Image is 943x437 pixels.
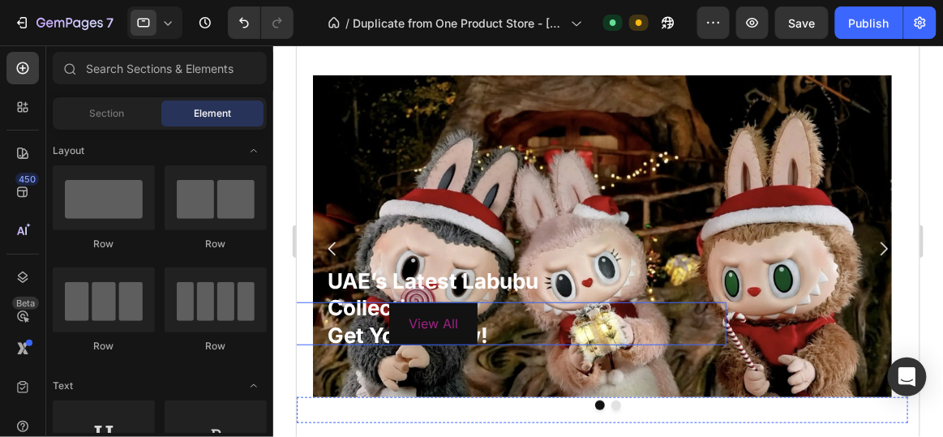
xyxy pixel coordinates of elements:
[888,358,927,396] div: Open Intercom Messenger
[315,355,324,365] button: Dot
[194,106,231,121] span: Element
[345,15,349,32] span: /
[241,138,267,164] span: Toggle open
[835,6,903,39] button: Publish
[353,15,564,32] span: Duplicate from One Product Store - [DATE] 15:53:47
[241,373,267,399] span: Toggle open
[6,6,121,39] button: 7
[297,45,919,437] iframe: Design area
[298,355,308,365] button: Dot
[849,15,889,32] div: Publish
[12,297,39,310] div: Beta
[165,339,267,353] div: Row
[53,379,73,393] span: Text
[165,237,267,251] div: Row
[90,106,125,121] span: Section
[53,237,155,251] div: Row
[15,173,39,186] div: 450
[53,339,155,353] div: Row
[106,13,114,32] p: 7
[775,6,829,39] button: Save
[228,6,294,39] div: Undo/Redo
[789,16,816,30] span: Save
[564,181,610,226] button: Carousel Next Arrow
[53,144,84,158] span: Layout
[53,52,267,84] input: Search Sections & Elements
